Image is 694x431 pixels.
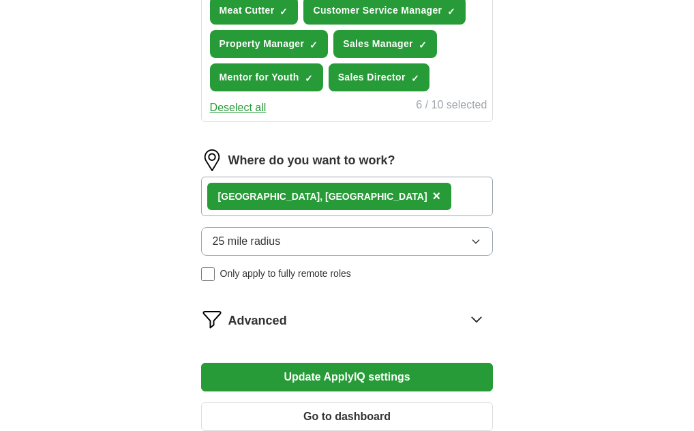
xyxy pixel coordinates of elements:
button: Mentor for Youth✓ [210,63,323,91]
button: Update ApplyIQ settings [201,363,494,391]
img: filter [201,308,223,330]
button: × [433,186,441,207]
span: 25 mile radius [213,233,281,250]
button: Deselect all [210,100,267,116]
span: Sales Manager [343,37,413,51]
button: Property Manager✓ [210,30,329,58]
button: 25 mile radius [201,227,494,256]
input: Only apply to fully remote roles [201,267,215,281]
button: Sales Director✓ [329,63,429,91]
span: ✓ [280,6,288,17]
span: ✓ [419,40,427,50]
button: Sales Manager✓ [333,30,437,58]
img: location.png [201,149,223,171]
span: Sales Director [338,70,406,85]
span: Property Manager [220,37,305,51]
div: [GEOGRAPHIC_DATA], [GEOGRAPHIC_DATA] [218,190,427,204]
span: Customer Service Manager [313,3,442,18]
span: ✓ [305,73,313,84]
label: Where do you want to work? [228,151,395,170]
div: 6 / 10 selected [416,97,487,116]
span: Meat Cutter [220,3,275,18]
span: × [433,188,441,203]
span: ✓ [447,6,455,17]
span: Advanced [228,312,287,330]
span: ✓ [411,73,419,84]
span: ✓ [310,40,318,50]
span: Mentor for Youth [220,70,299,85]
span: Only apply to fully remote roles [220,267,351,281]
button: Go to dashboard [201,402,494,431]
